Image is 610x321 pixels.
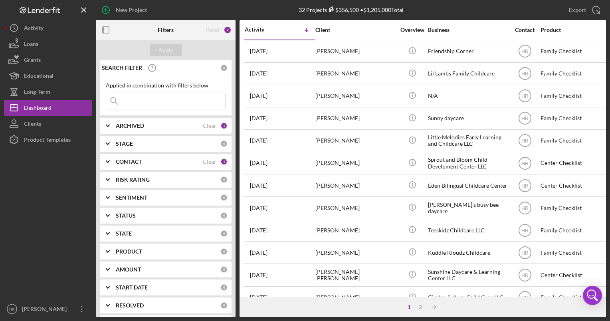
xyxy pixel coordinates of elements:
[116,176,150,183] b: RISK RATING
[106,82,226,89] div: Applied in combination with filters below
[315,130,395,151] div: [PERSON_NAME]
[203,123,216,129] div: Clear
[521,183,529,188] text: HR
[428,175,508,196] div: Eden Bilingual Childcare Center
[24,20,44,38] div: Activity
[4,20,92,36] button: Activity
[24,84,50,102] div: Long-Term
[116,248,142,255] b: PRODUCT
[250,294,267,301] time: 2025-08-17 23:03
[116,2,147,18] div: New Project
[250,205,267,211] time: 2025-09-04 16:06
[24,132,71,150] div: Product Templates
[428,242,508,263] div: Kuddle Kloudz Childcare
[4,301,92,317] button: HR[PERSON_NAME]
[397,27,427,33] div: Overview
[220,212,228,219] div: 0
[521,250,529,256] text: HR
[220,248,228,255] div: 0
[220,140,228,147] div: 0
[521,273,529,278] text: HR
[220,176,228,183] div: 0
[4,132,92,148] a: Product Templates
[327,6,359,13] div: $356,500
[4,52,92,68] button: Grants
[250,160,267,166] time: 2025-09-09 19:13
[561,2,606,18] button: Export
[521,93,529,99] text: HR
[24,52,41,70] div: Grants
[315,220,395,241] div: [PERSON_NAME]
[9,307,15,311] text: HR
[220,266,228,273] div: 0
[4,116,92,132] a: Clients
[428,41,508,62] div: Friendship Corner
[102,65,142,71] b: SEARCH FILTER
[315,27,395,33] div: Client
[4,100,92,116] button: Dashboard
[220,230,228,237] div: 0
[220,302,228,309] div: 0
[24,116,41,134] div: Clients
[250,93,267,99] time: 2025-09-12 13:18
[415,304,426,310] div: 2
[315,153,395,174] div: [PERSON_NAME]
[521,71,529,77] text: HR
[521,116,529,121] text: HR
[20,301,72,319] div: [PERSON_NAME]
[250,70,267,77] time: 2025-09-12 18:22
[158,44,173,56] div: Apply
[315,242,395,263] div: [PERSON_NAME]
[150,44,182,56] button: Apply
[250,182,267,189] time: 2025-09-08 13:08
[24,100,51,118] div: Dashboard
[245,26,280,33] div: Activity
[250,272,267,278] time: 2025-08-19 18:30
[220,64,228,71] div: 0
[299,6,404,13] div: 32 Projects • $1,205,000 Total
[428,130,508,151] div: Little Melodies Early Learning and Childcare LLC
[24,68,53,86] div: Educational
[315,85,395,107] div: [PERSON_NAME]
[428,264,508,285] div: Sunshine Daycare & Learning Center LLC
[116,123,144,129] b: ARCHIVED
[521,138,529,144] text: HR
[315,108,395,129] div: [PERSON_NAME]
[510,27,540,33] div: Contact
[521,160,529,166] text: HR
[404,304,415,310] div: 1
[521,205,529,211] text: HR
[250,48,267,54] time: 2025-09-13 21:14
[4,84,92,100] button: Long-Term
[428,220,508,241] div: Teeskidz Childcare LLC
[315,175,395,196] div: [PERSON_NAME]
[315,264,395,285] div: [PERSON_NAME] [PERSON_NAME]
[315,197,395,218] div: [PERSON_NAME]
[203,159,216,165] div: Clear
[224,26,232,34] div: 2
[428,27,508,33] div: Business
[4,68,92,84] button: Educational
[315,41,395,62] div: [PERSON_NAME]
[116,284,148,291] b: START DATE
[220,122,228,129] div: 1
[521,295,529,301] text: HR
[4,36,92,52] button: Loans
[428,287,508,308] div: Giggles & Hugs Child Care LLC
[206,27,220,33] div: Reset
[250,250,267,256] time: 2025-08-29 15:38
[250,115,267,121] time: 2025-09-11 21:56
[116,141,133,147] b: STAGE
[116,266,141,273] b: AMOUNT
[116,230,132,237] b: STATE
[250,137,267,144] time: 2025-09-11 17:23
[116,159,142,165] b: CONTACT
[250,227,267,234] time: 2025-09-04 02:29
[158,27,174,33] b: Filters
[116,212,136,219] b: STATUS
[521,49,529,54] text: HR
[220,158,228,165] div: 1
[428,197,508,218] div: [PERSON_NAME]’s busy bee daycare
[428,108,508,129] div: Sunny daycare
